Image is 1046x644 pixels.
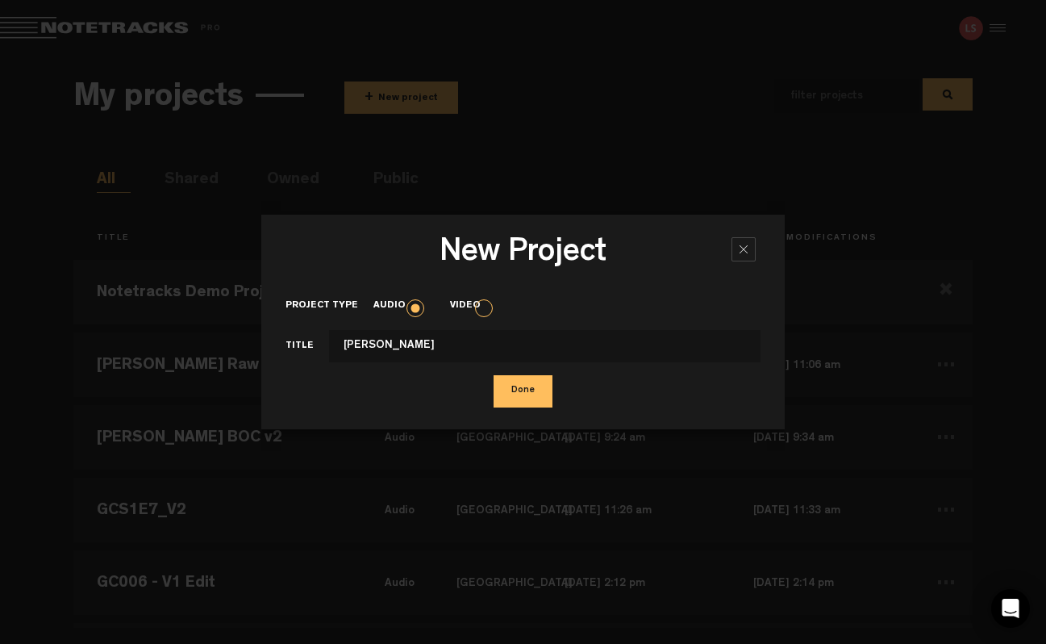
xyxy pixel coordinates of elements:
[494,375,552,408] button: Done
[285,236,761,277] h3: New Project
[450,299,496,313] label: Video
[285,340,329,358] label: Title
[373,299,421,313] label: Audio
[285,299,373,313] label: Project type
[991,589,1030,628] div: Open Intercom Messenger
[329,330,761,362] input: This field cannot contain only space(s)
